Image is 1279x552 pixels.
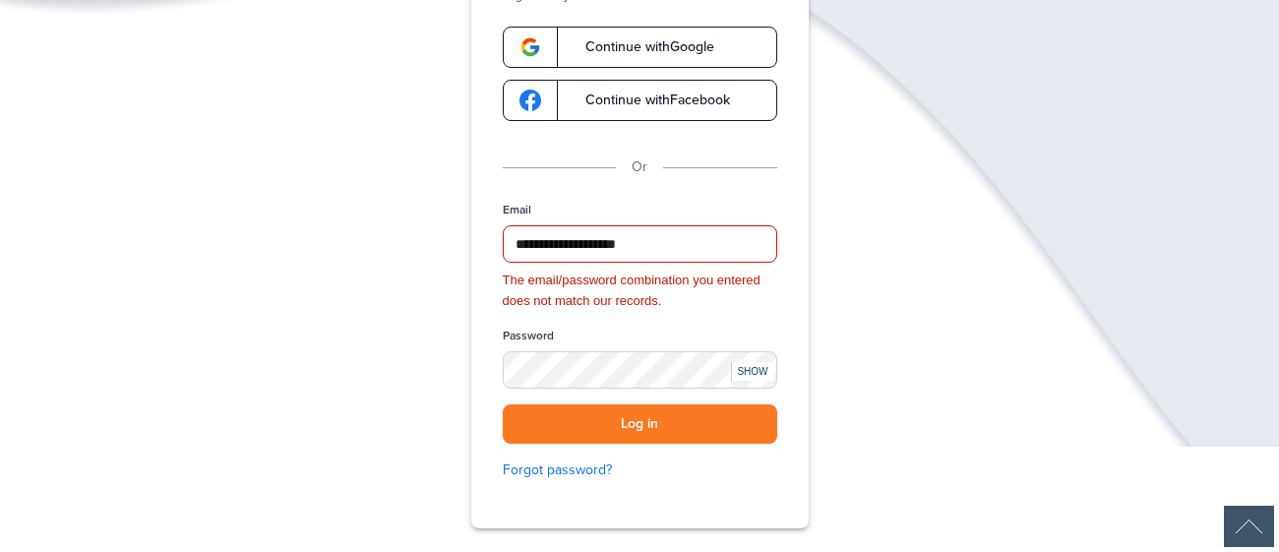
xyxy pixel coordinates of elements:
span: Continue with Google [566,40,714,54]
input: Email [503,225,777,263]
span: Continue with Facebook [566,93,730,107]
div: Scroll Back to Top [1224,506,1274,547]
div: SHOW [731,362,774,381]
p: Or [632,156,647,178]
img: Back to Top [1224,506,1274,547]
label: Password [503,328,554,344]
a: google-logoContinue withGoogle [503,27,777,68]
a: google-logoContinue withFacebook [503,80,777,121]
label: Email [503,202,531,218]
input: Password [503,351,777,389]
img: google-logo [519,36,541,58]
a: Forgot password? [503,460,777,481]
button: Log in [503,404,777,445]
img: google-logo [519,90,541,111]
div: The email/password combination you entered does not match our records. [503,271,777,312]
